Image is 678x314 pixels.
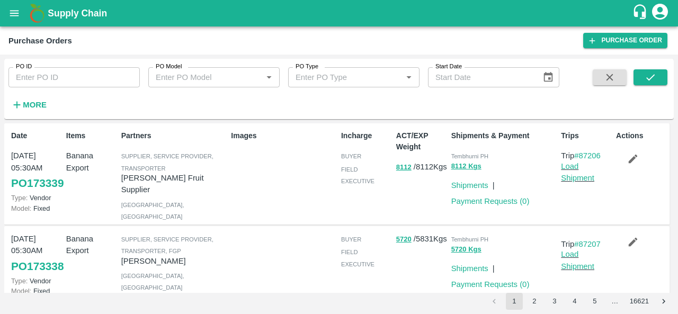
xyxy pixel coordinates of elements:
span: field executive [341,166,374,184]
p: [PERSON_NAME] [121,255,227,267]
span: buyer [341,153,361,159]
button: Go to page 3 [546,293,563,310]
span: Type: [11,277,28,285]
a: Load Shipment [561,250,594,270]
a: Load Shipment [561,162,594,182]
span: [GEOGRAPHIC_DATA] , [GEOGRAPHIC_DATA] [121,202,184,220]
span: buyer [341,236,361,243]
p: [PERSON_NAME] Fruit Supplier [121,172,227,196]
button: Go to page 2 [526,293,543,310]
p: Shipments & Payment [451,130,557,141]
a: Payment Requests (0) [451,197,530,205]
button: 5720 Kgs [451,244,481,256]
p: Fixed [11,203,62,213]
a: Payment Requests (0) [451,280,530,289]
a: Shipments [451,264,488,273]
p: Fixed [11,286,62,296]
p: Vendor [11,276,62,286]
span: Supplier, Service Provider, Transporter, FGP [121,236,213,254]
p: Date [11,130,62,141]
span: [GEOGRAPHIC_DATA] , [GEOGRAPHIC_DATA] [121,273,184,291]
a: Supply Chain [48,6,632,21]
button: open drawer [2,1,26,25]
strong: More [23,101,47,109]
p: Trip [561,150,612,162]
p: Banana Export [66,150,117,174]
div: account of current user [650,2,670,24]
p: [DATE] 05:30AM [11,150,62,174]
label: PO Model [156,62,182,71]
div: customer-support [632,4,650,23]
button: Go to next page [655,293,672,310]
label: PO ID [16,62,32,71]
span: field executive [341,249,374,267]
div: … [606,297,623,307]
span: Supplier, Service Provider, Transporter [121,153,213,171]
a: Purchase Order [583,33,667,48]
a: Shipments [451,181,488,190]
button: 8112 [396,162,412,174]
p: Banana Export [66,233,117,257]
p: Vendor [11,193,62,203]
label: Start Date [435,62,462,71]
p: Images [231,130,337,141]
p: Partners [121,130,227,141]
a: PO173339 [11,174,64,193]
button: page 1 [506,293,523,310]
p: Trip [561,238,612,250]
button: Choose date [538,67,558,87]
button: Go to page 4 [566,293,583,310]
button: Open [402,70,416,84]
span: Model: [11,204,31,212]
p: Items [66,130,117,141]
span: Tembhurni PH [451,153,489,159]
span: Tembhurni PH [451,236,489,243]
p: ACT/EXP Weight [396,130,447,152]
span: Model: [11,287,31,295]
button: Go to page 16621 [627,293,652,310]
p: / 8112 Kgs [396,161,447,173]
input: Enter PO Model [151,70,259,84]
p: Incharge [341,130,392,141]
p: / 5831 Kgs [396,233,447,245]
a: PO173338 [11,257,64,276]
input: Enter PO ID [8,67,140,87]
button: More [8,96,49,114]
input: Enter PO Type [291,70,399,84]
p: Actions [616,130,667,141]
span: Type: [11,194,28,202]
img: logo [26,3,48,24]
p: Trips [561,130,612,141]
button: Go to page 5 [586,293,603,310]
a: #87206 [574,151,601,160]
p: [DATE] 05:30AM [11,233,62,257]
div: | [488,175,495,191]
div: Purchase Orders [8,34,72,48]
button: Open [262,70,276,84]
nav: pagination navigation [484,293,674,310]
div: | [488,258,495,274]
input: Start Date [428,67,534,87]
b: Supply Chain [48,8,107,19]
button: 8112 Kgs [451,160,481,173]
a: #87207 [574,240,601,248]
label: PO Type [296,62,318,71]
button: 5720 [396,234,412,246]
